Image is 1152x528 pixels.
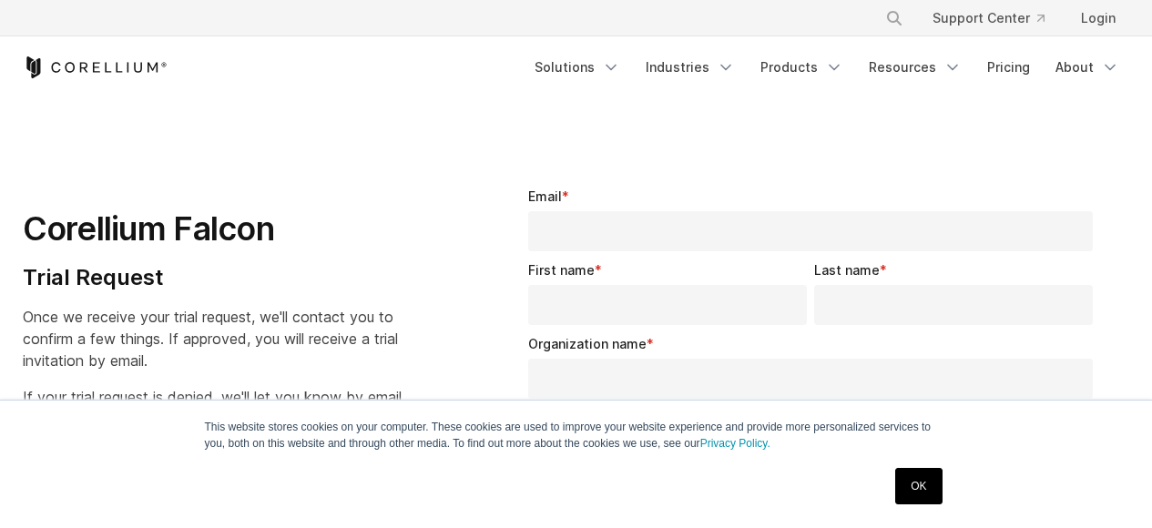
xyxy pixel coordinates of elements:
[1066,2,1130,35] a: Login
[635,51,746,84] a: Industries
[976,51,1041,84] a: Pricing
[528,262,595,278] span: First name
[524,51,631,84] a: Solutions
[23,264,419,291] h4: Trial Request
[528,336,647,351] span: Organization name
[749,51,854,84] a: Products
[23,56,168,78] a: Corellium Home
[23,308,398,370] span: Once we receive your trial request, we'll contact you to confirm a few things. If approved, you w...
[23,208,419,249] h1: Corellium Falcon
[524,51,1130,84] div: Navigation Menu
[205,419,948,452] p: This website stores cookies on your computer. These cookies are used to improve your website expe...
[528,188,562,204] span: Email
[918,2,1059,35] a: Support Center
[814,262,880,278] span: Last name
[23,388,419,428] span: If your trial request is denied, we'll let you know by email usually within 1 business day depend...
[863,2,1130,35] div: Navigation Menu
[858,51,973,84] a: Resources
[1045,51,1130,84] a: About
[895,468,942,504] a: OK
[878,2,911,35] button: Search
[700,437,770,450] a: Privacy Policy.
